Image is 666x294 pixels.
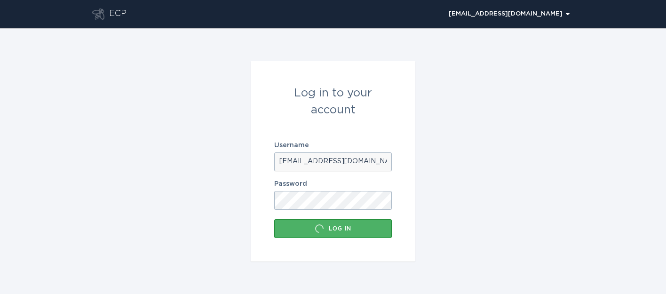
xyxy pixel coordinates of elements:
label: Username [274,142,392,149]
button: Open user account details [444,7,574,21]
div: Popover menu [444,7,574,21]
div: Log in to your account [274,85,392,119]
button: Go to dashboard [92,8,104,20]
label: Password [274,181,392,187]
div: Loading [315,224,324,233]
div: [EMAIL_ADDRESS][DOMAIN_NAME] [449,11,570,17]
button: Log in [274,219,392,238]
div: Log in [279,224,387,233]
div: ECP [109,8,127,20]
